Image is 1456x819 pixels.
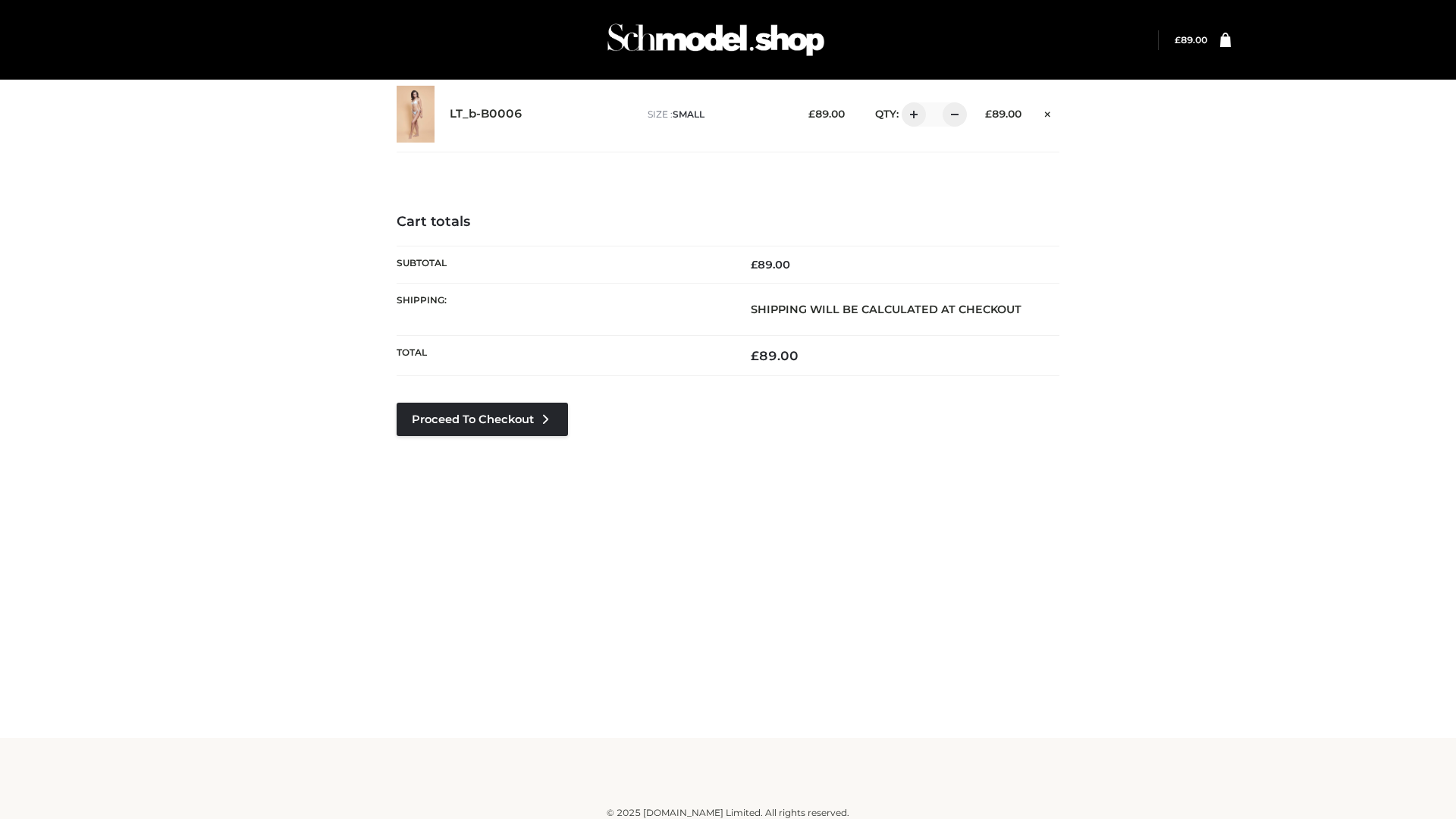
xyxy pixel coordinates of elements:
[860,102,962,127] div: QTY:
[397,246,728,283] th: Subtotal
[1175,34,1207,45] a: £89.00
[808,108,845,120] bdi: 89.00
[985,108,992,120] span: £
[751,348,759,363] span: £
[397,336,728,376] th: Total
[673,108,704,120] span: SMALL
[397,283,728,335] th: Shipping:
[751,303,1021,316] strong: Shipping will be calculated at checkout
[450,107,522,121] a: LT_b-B0006
[602,10,830,70] img: Schmodel Admin 964
[397,214,1059,231] h4: Cart totals
[751,348,799,363] bdi: 89.00
[648,108,785,121] p: size :
[985,108,1021,120] bdi: 89.00
[1037,102,1059,122] a: Remove this item
[1175,34,1181,45] span: £
[1175,34,1207,45] bdi: 89.00
[397,403,568,436] a: Proceed to Checkout
[808,108,815,120] span: £
[751,258,758,271] span: £
[397,86,435,143] img: LT_b-B0006 - SMALL
[751,258,790,271] bdi: 89.00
